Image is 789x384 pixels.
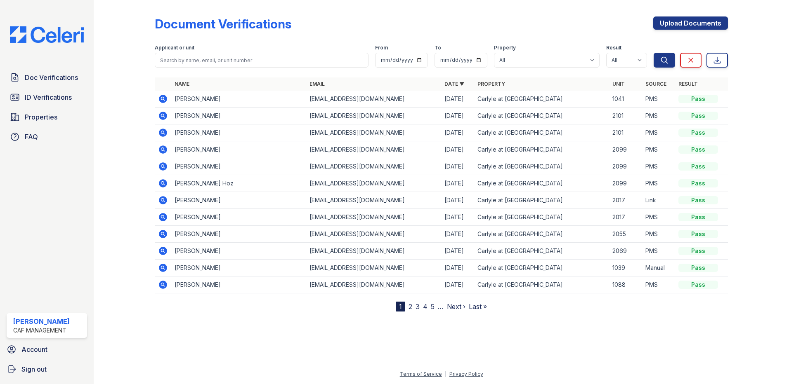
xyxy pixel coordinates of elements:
span: Account [21,344,47,354]
td: Carlyle at [GEOGRAPHIC_DATA] [474,108,609,124]
a: Property [477,81,505,87]
td: Carlyle at [GEOGRAPHIC_DATA] [474,192,609,209]
td: [EMAIL_ADDRESS][DOMAIN_NAME] [306,276,441,293]
td: PMS [642,141,675,158]
td: 2055 [609,226,642,243]
td: [DATE] [441,226,474,243]
td: PMS [642,276,675,293]
label: Applicant or unit [155,44,194,51]
td: [EMAIL_ADDRESS][DOMAIN_NAME] [306,124,441,141]
td: [EMAIL_ADDRESS][DOMAIN_NAME] [306,243,441,260]
td: [EMAIL_ADDRESS][DOMAIN_NAME] [306,108,441,124]
td: Carlyle at [GEOGRAPHIC_DATA] [474,226,609,243]
td: PMS [642,226,675,243]
td: 1041 [609,91,642,108]
td: [DATE] [441,141,474,158]
a: Upload Documents [653,16,728,30]
td: PMS [642,158,675,175]
img: CE_Logo_Blue-a8612792a0a2168367f1c8372b55b34899dd931a85d93a1a3d3e32e68fde9ad4.png [3,26,90,43]
div: Pass [678,230,718,238]
td: [DATE] [441,209,474,226]
td: PMS [642,209,675,226]
td: [EMAIL_ADDRESS][DOMAIN_NAME] [306,158,441,175]
a: 5 [431,302,435,311]
div: Pass [678,129,718,137]
span: ID Verifications [25,92,72,102]
td: [EMAIL_ADDRESS][DOMAIN_NAME] [306,175,441,192]
div: Pass [678,247,718,255]
span: … [438,302,444,311]
a: ID Verifications [7,89,87,105]
td: [DATE] [441,260,474,276]
a: Next › [447,302,465,311]
td: [PERSON_NAME] [171,124,306,141]
td: 2069 [609,243,642,260]
div: Pass [678,264,718,272]
span: Properties [25,112,57,122]
td: [PERSON_NAME] [171,226,306,243]
td: PMS [642,243,675,260]
td: Carlyle at [GEOGRAPHIC_DATA] [474,124,609,141]
td: [PERSON_NAME] [171,158,306,175]
td: [PERSON_NAME] [171,141,306,158]
td: 2101 [609,108,642,124]
a: FAQ [7,129,87,145]
td: Link [642,192,675,209]
label: Property [494,44,516,51]
td: Carlyle at [GEOGRAPHIC_DATA] [474,260,609,276]
td: Carlyle at [GEOGRAPHIC_DATA] [474,91,609,108]
td: Carlyle at [GEOGRAPHIC_DATA] [474,175,609,192]
td: [DATE] [441,124,474,141]
td: PMS [642,124,675,141]
td: [EMAIL_ADDRESS][DOMAIN_NAME] [306,192,441,209]
td: [DATE] [441,175,474,192]
div: Pass [678,112,718,120]
td: 1039 [609,260,642,276]
a: Doc Verifications [7,69,87,86]
div: Pass [678,162,718,171]
label: To [435,44,441,51]
a: 4 [423,302,428,311]
td: [EMAIL_ADDRESS][DOMAIN_NAME] [306,141,441,158]
div: | [445,371,446,377]
td: [PERSON_NAME] [171,209,306,226]
td: PMS [642,108,675,124]
td: Carlyle at [GEOGRAPHIC_DATA] [474,141,609,158]
td: 2017 [609,192,642,209]
td: 2017 [609,209,642,226]
td: [PERSON_NAME] [171,108,306,124]
a: Result [678,81,698,87]
td: Carlyle at [GEOGRAPHIC_DATA] [474,209,609,226]
div: CAF Management [13,326,70,335]
div: [PERSON_NAME] [13,316,70,326]
td: [EMAIL_ADDRESS][DOMAIN_NAME] [306,91,441,108]
a: Sign out [3,361,90,377]
a: 3 [416,302,420,311]
td: [DATE] [441,91,474,108]
td: 1088 [609,276,642,293]
div: Document Verifications [155,16,291,31]
td: [DATE] [441,192,474,209]
div: Pass [678,179,718,187]
a: Source [645,81,666,87]
td: Manual [642,260,675,276]
td: 2099 [609,158,642,175]
label: From [375,44,388,51]
a: Terms of Service [400,371,442,377]
td: [DATE] [441,243,474,260]
td: [PERSON_NAME] [171,260,306,276]
td: PMS [642,175,675,192]
a: Unit [612,81,625,87]
a: Date ▼ [444,81,464,87]
a: Account [3,341,90,358]
td: 2099 [609,175,642,192]
a: Properties [7,109,87,125]
td: [EMAIL_ADDRESS][DOMAIN_NAME] [306,260,441,276]
a: Privacy Policy [449,371,483,377]
td: [PERSON_NAME] [171,91,306,108]
td: [EMAIL_ADDRESS][DOMAIN_NAME] [306,209,441,226]
td: [DATE] [441,276,474,293]
a: Last » [469,302,487,311]
td: [DATE] [441,108,474,124]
